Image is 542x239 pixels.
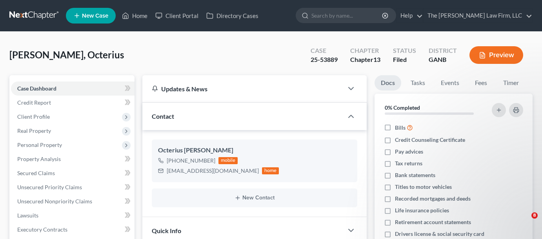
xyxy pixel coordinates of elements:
[17,184,82,190] span: Unsecured Priority Claims
[435,75,466,91] a: Events
[82,13,108,19] span: New Case
[424,9,532,23] a: The [PERSON_NAME] Law Firm, LLC
[152,227,181,234] span: Quick Info
[11,180,135,194] a: Unsecured Priority Claims
[152,85,334,93] div: Updates & News
[17,198,92,205] span: Unsecured Nonpriority Claims
[167,157,215,165] div: [PHONE_NUMBER]
[395,159,422,167] span: Tax returns
[17,226,67,233] span: Executory Contracts
[11,166,135,180] a: Secured Claims
[118,9,151,23] a: Home
[17,156,61,162] span: Property Analysis
[393,46,416,55] div: Status
[17,113,50,120] span: Client Profile
[373,56,380,63] span: 13
[469,75,494,91] a: Fees
[396,9,423,23] a: Help
[158,195,351,201] button: New Contact
[152,112,174,120] span: Contact
[17,85,56,92] span: Case Dashboard
[469,46,523,64] button: Preview
[11,223,135,237] a: Executory Contracts
[218,157,238,164] div: mobile
[17,141,62,148] span: Personal Property
[429,46,457,55] div: District
[17,127,51,134] span: Real Property
[350,55,380,64] div: Chapter
[395,148,423,156] span: Pay advices
[202,9,262,23] a: Directory Cases
[375,75,401,91] a: Docs
[17,212,38,219] span: Lawsuits
[11,208,135,223] a: Lawsuits
[404,75,431,91] a: Tasks
[151,9,202,23] a: Client Portal
[395,206,449,214] span: Life insurance policies
[11,81,135,96] a: Case Dashboard
[385,104,420,111] strong: 0% Completed
[497,75,525,91] a: Timer
[11,152,135,166] a: Property Analysis
[262,167,279,174] div: home
[11,194,135,208] a: Unsecured Nonpriority Claims
[395,124,406,132] span: Bills
[311,46,338,55] div: Case
[395,218,471,226] span: Retirement account statements
[395,230,484,238] span: Drivers license & social security card
[393,55,416,64] div: Filed
[395,195,471,203] span: Recorded mortgages and deeds
[531,212,538,219] span: 8
[167,167,259,175] div: [EMAIL_ADDRESS][DOMAIN_NAME]
[395,136,465,144] span: Credit Counseling Certificate
[11,96,135,110] a: Credit Report
[17,170,55,176] span: Secured Claims
[395,183,452,191] span: Titles to motor vehicles
[515,212,534,231] iframe: Intercom live chat
[9,49,124,60] span: [PERSON_NAME], Octerius
[395,171,435,179] span: Bank statements
[158,146,351,155] div: Octerius [PERSON_NAME]
[350,46,380,55] div: Chapter
[17,99,51,106] span: Credit Report
[311,55,338,64] div: 25-53889
[429,55,457,64] div: GANB
[311,8,383,23] input: Search by name...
